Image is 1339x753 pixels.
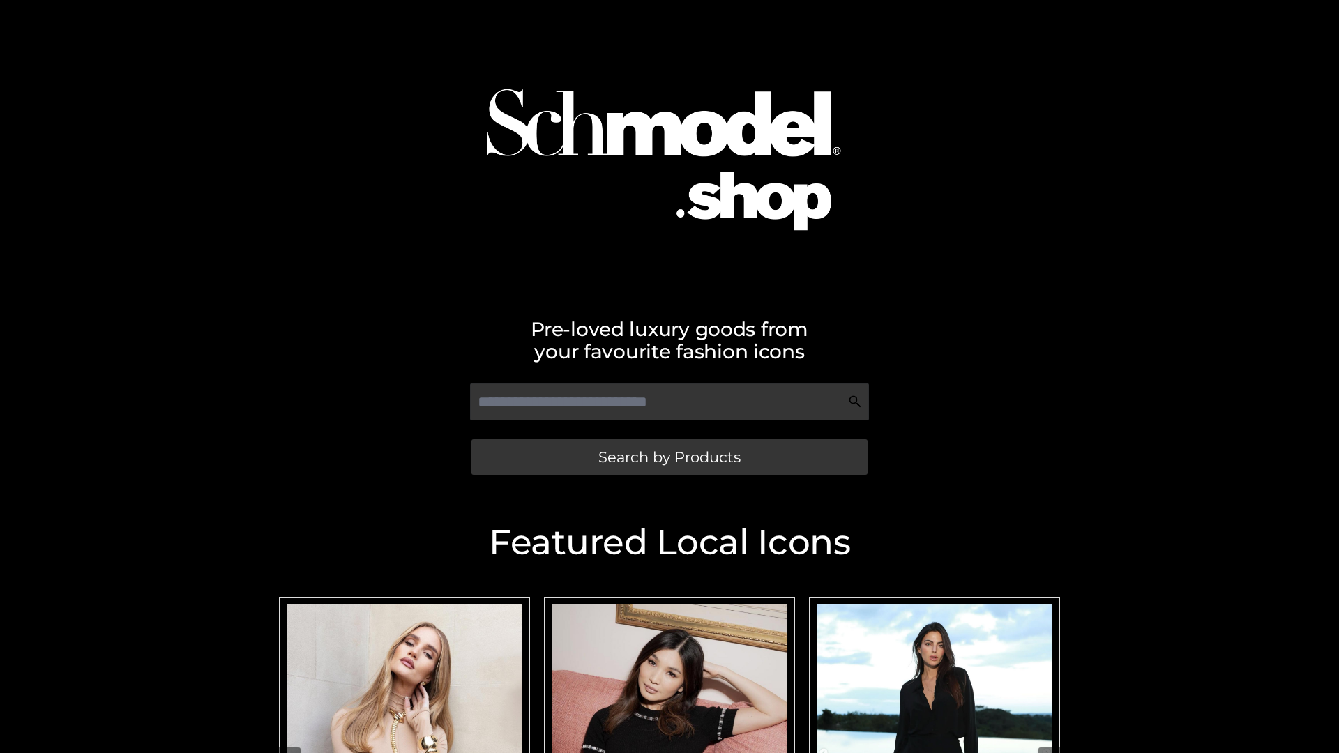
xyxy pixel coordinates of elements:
span: Search by Products [598,450,741,464]
h2: Featured Local Icons​ [272,525,1067,560]
img: Search Icon [848,395,862,409]
h2: Pre-loved luxury goods from your favourite fashion icons [272,318,1067,363]
a: Search by Products [471,439,868,475]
